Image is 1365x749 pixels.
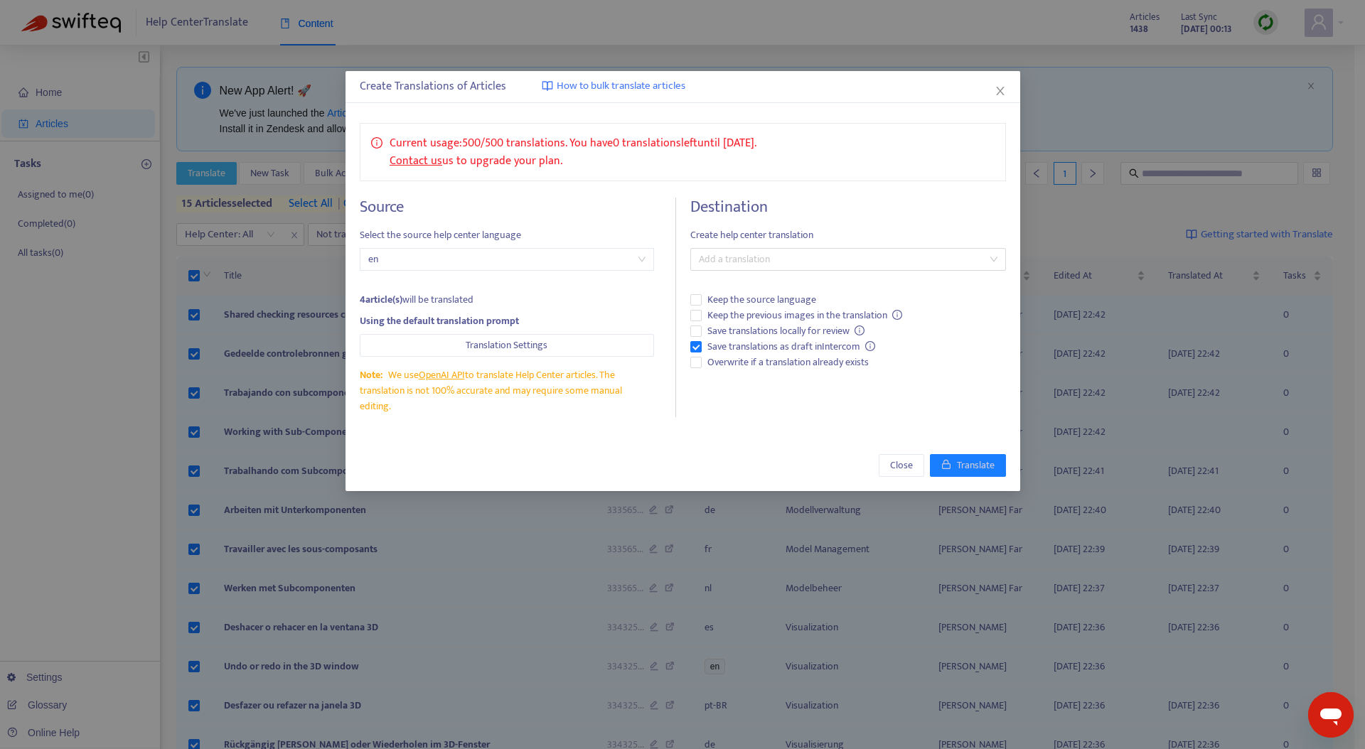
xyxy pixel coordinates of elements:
[390,152,756,170] div: us to upgrade your plan.
[930,454,1006,477] button: Translate
[701,308,908,323] span: Keep the previous images in the translation
[390,151,442,171] a: Contact us
[701,292,821,308] span: Keep the source language
[418,367,464,383] a: OpenAI API
[390,134,756,170] p: Current usage: 500 / 500 translations . You have 0 translations left until [DATE] .
[892,310,902,320] span: info-circle
[690,227,1005,243] span: Create help center translation
[994,85,1005,97] span: close
[371,134,382,149] span: info-circle
[360,227,654,243] span: Select the source help center language
[360,334,654,357] button: Translation Settings
[542,80,553,92] img: image-link
[992,83,1007,99] button: Close
[360,367,382,383] span: Note:
[701,323,870,339] span: Save translations locally for review
[690,198,1005,217] h4: Destination
[368,249,646,270] span: en
[865,341,875,351] span: info-circle
[360,78,1006,95] div: Create Translations of Articles
[360,292,654,308] div: will be translated
[360,313,654,329] div: Using the default translation prompt
[890,458,913,473] span: Close
[879,454,924,477] button: Close
[360,367,654,414] div: We use to translate Help Center articles. The translation is not 100% accurate and may require so...
[360,198,654,217] h4: Source
[542,78,685,95] a: How to bulk translate articles
[855,325,864,335] span: info-circle
[701,339,881,355] span: Save translations as draft in Intercom
[557,78,685,95] span: How to bulk translate articles
[701,355,874,370] span: Overwrite if a translation already exists
[466,338,547,353] span: Translation Settings
[360,291,402,308] strong: 4 article(s)
[1308,692,1354,738] iframe: Button to launch messaging window, conversation in progress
